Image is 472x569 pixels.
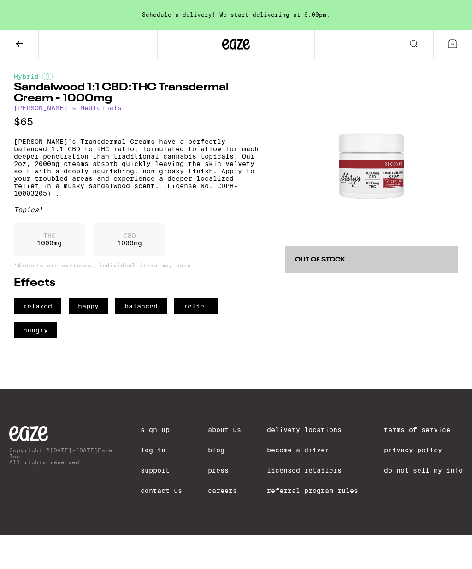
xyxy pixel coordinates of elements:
a: Do Not Sell My Info [384,467,463,474]
a: Blog [208,446,241,454]
p: *Amounts are averages, individual items may vary. [14,262,262,268]
button: Out of Stock [285,246,458,273]
img: Mary's Medicinals - Sandalwood 1:1 CBD:THC Transdermal Cream - 1000mg [285,73,458,246]
span: hungry [14,322,57,338]
p: [PERSON_NAME]’s Transdermal Creams have a perfectly balanced 1:1 CBD to THC ratio, formulated to ... [14,138,262,197]
a: Delivery Locations [267,426,358,433]
div: Topical [14,206,262,213]
span: relief [174,298,218,314]
p: $65 [14,116,262,128]
h1: Sandalwood 1:1 CBD:THC Transdermal Cream - 1000mg [14,82,262,104]
a: Terms of Service [384,426,463,433]
a: [PERSON_NAME]'s Medicinals [14,104,122,112]
a: Support [141,467,182,474]
img: hybridColor.svg [42,73,53,80]
h2: Effects [14,278,262,289]
span: Out of Stock [295,256,345,263]
div: 1000 mg [14,223,85,256]
a: Careers [208,487,241,494]
a: Become a Driver [267,446,358,454]
span: relaxed [14,298,61,314]
div: Hybrid [14,73,262,80]
p: Copyright © [DATE]-[DATE] Eaze Inc. All rights reserved. [9,447,115,465]
a: Referral Program Rules [267,487,358,494]
a: About Us [208,426,241,433]
a: Contact Us [141,487,182,494]
p: CBD [117,232,142,239]
a: Sign Up [141,426,182,433]
a: Licensed Retailers [267,467,358,474]
div: 1000 mg [94,223,165,256]
a: Privacy Policy [384,446,463,454]
span: happy [69,298,108,314]
a: Press [208,467,241,474]
p: THC [37,232,62,239]
a: Log In [141,446,182,454]
span: balanced [115,298,167,314]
